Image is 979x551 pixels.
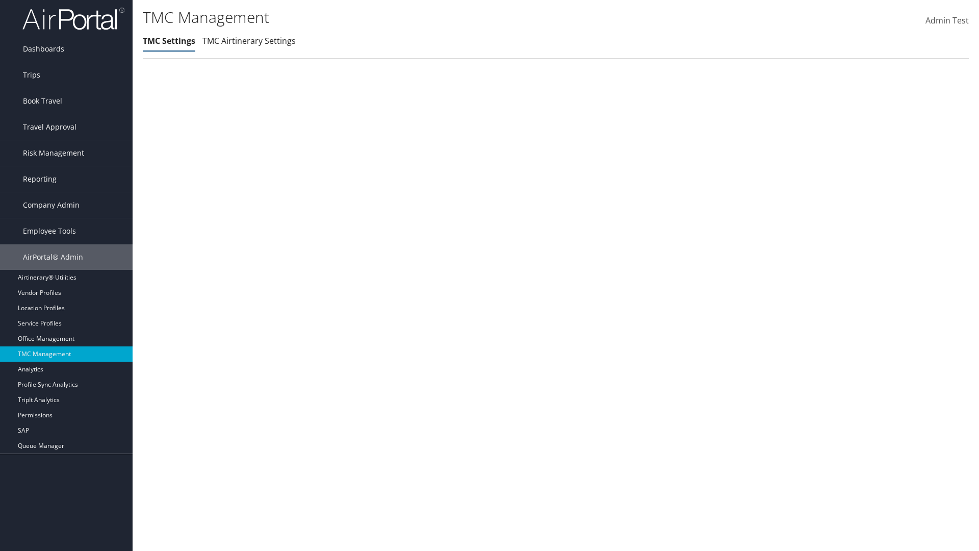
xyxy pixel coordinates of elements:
[23,218,76,244] span: Employee Tools
[23,114,76,140] span: Travel Approval
[23,88,62,114] span: Book Travel
[23,244,83,270] span: AirPortal® Admin
[143,7,693,28] h1: TMC Management
[22,7,124,31] img: airportal-logo.png
[925,5,969,37] a: Admin Test
[23,62,40,88] span: Trips
[23,166,57,192] span: Reporting
[23,36,64,62] span: Dashboards
[23,192,80,218] span: Company Admin
[143,35,195,46] a: TMC Settings
[925,15,969,26] span: Admin Test
[23,140,84,166] span: Risk Management
[202,35,296,46] a: TMC Airtinerary Settings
